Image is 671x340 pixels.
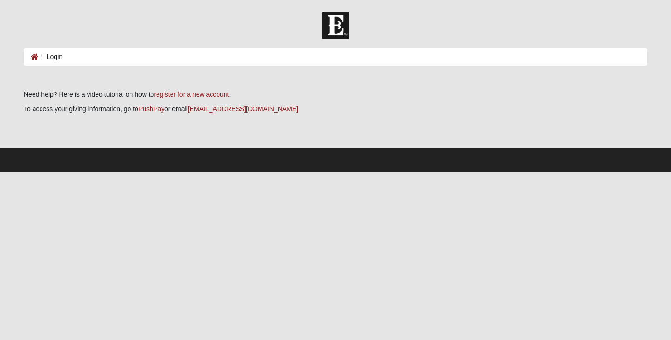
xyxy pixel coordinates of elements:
a: register for a new account [154,91,229,98]
p: Need help? Here is a video tutorial on how to . [24,90,647,100]
li: Login [38,52,62,62]
a: PushPay [138,105,164,113]
a: [EMAIL_ADDRESS][DOMAIN_NAME] [188,105,298,113]
img: Church of Eleven22 Logo [322,12,349,39]
p: To access your giving information, go to or email [24,104,647,114]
